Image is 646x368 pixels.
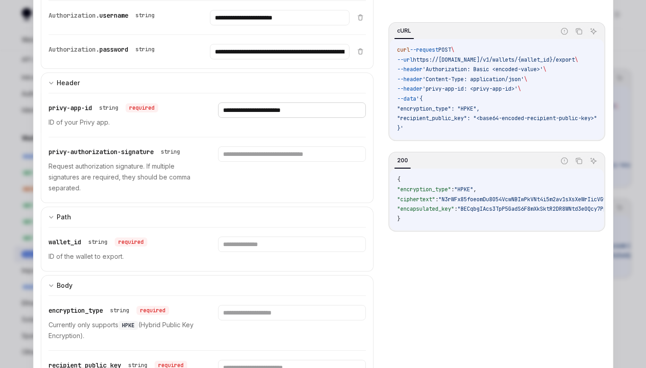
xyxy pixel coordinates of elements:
[49,117,196,128] p: ID of your Privy app.
[41,275,374,295] button: expand input section
[575,56,578,63] span: \
[49,44,158,55] div: Authorization.password
[397,125,403,132] span: }'
[49,11,99,19] span: Authorization.
[41,207,374,227] button: expand input section
[397,85,423,92] span: --header
[397,186,451,193] span: "encryption_type"
[397,115,597,122] span: "recipient_public_key": "<base64-encoded-recipient-public-key>"
[588,25,599,37] button: Ask AI
[397,196,435,203] span: "ciphertext"
[397,56,413,63] span: --url
[397,66,423,73] span: --header
[397,105,480,112] span: "encryption_type": "HPKE",
[49,306,103,315] span: encryption_type
[49,45,99,53] span: Authorization.
[49,251,196,262] p: ID of the wallet to export.
[49,161,196,194] p: Request authorization signature. If multiple signatures are required, they should be comma separa...
[397,176,400,183] span: {
[451,186,454,193] span: :
[543,66,546,73] span: \
[423,85,518,92] span: 'privy-app-id: <privy-app-id>'
[397,76,423,83] span: --header
[394,25,414,36] div: cURL
[49,102,158,113] div: privy-app-id
[454,205,457,213] span: :
[49,10,158,21] div: Authorization.username
[573,25,585,37] button: Copy the contents from the code block
[122,322,135,329] span: HPKE
[524,76,527,83] span: \
[49,148,154,156] span: privy-authorization-signature
[454,186,473,193] span: "HPKE"
[99,45,128,53] span: password
[435,196,438,203] span: :
[438,46,451,53] span: POST
[518,85,521,92] span: \
[99,11,128,19] span: username
[57,212,71,223] div: Path
[49,146,184,157] div: privy-authorization-signature
[397,95,416,102] span: --data
[49,237,147,247] div: wallet_id
[397,46,410,53] span: curl
[126,103,158,112] div: required
[423,76,524,83] span: 'Content-Type: application/json'
[423,66,543,73] span: 'Authorization: Basic <encoded-value>'
[57,77,80,88] div: Header
[559,155,570,167] button: Report incorrect code
[397,205,454,213] span: "encapsulated_key"
[49,320,196,341] p: Currently only supports (Hybrid Public Key Encryption).
[473,186,476,193] span: ,
[49,305,169,316] div: encryption_type
[451,46,454,53] span: \
[49,238,81,246] span: wallet_id
[573,155,585,167] button: Copy the contents from the code block
[57,280,73,291] div: Body
[397,215,400,223] span: }
[115,237,147,247] div: required
[559,25,570,37] button: Report incorrect code
[588,155,599,167] button: Ask AI
[49,104,92,112] span: privy-app-id
[41,73,374,93] button: expand input section
[136,306,169,315] div: required
[413,56,575,63] span: https://[DOMAIN_NAME]/v1/wallets/{wallet_id}/export
[416,95,423,102] span: '{
[410,46,438,53] span: --request
[394,155,411,166] div: 200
